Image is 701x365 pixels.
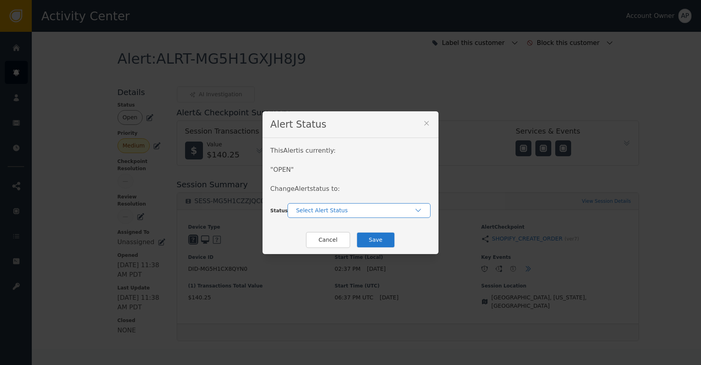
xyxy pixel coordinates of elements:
span: " OPEN " [270,166,294,173]
button: Cancel [306,232,350,248]
span: Change Alert status to: [270,185,340,192]
div: Alert Status [263,111,439,138]
button: Save [356,232,395,248]
span: Status [270,208,288,214]
button: Select Alert Status [288,203,431,218]
span: This Alert is currently: [270,147,336,154]
div: Select Alert Status [296,206,414,215]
